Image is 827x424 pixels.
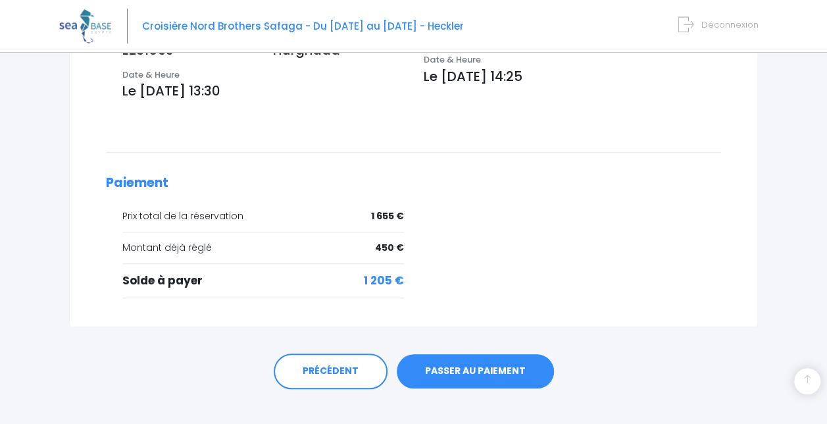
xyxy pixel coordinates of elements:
[424,66,722,86] p: Le [DATE] 14:25
[397,354,554,388] a: PASSER AU PAIEMENT
[424,53,481,66] span: Date & Heure
[375,241,404,255] span: 450 €
[364,273,404,290] span: 1 205 €
[122,68,180,81] span: Date & Heure
[122,209,404,223] div: Prix total de la réservation
[371,209,404,223] span: 1 655 €
[274,354,388,389] a: PRÉCÉDENT
[122,241,404,255] div: Montant déjà réglé
[122,273,404,290] div: Solde à payer
[122,81,404,101] p: Le [DATE] 13:30
[701,18,759,31] span: Déconnexion
[106,176,721,191] h2: Paiement
[142,19,464,33] span: Croisière Nord Brothers Safaga - Du [DATE] au [DATE] - Heckler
